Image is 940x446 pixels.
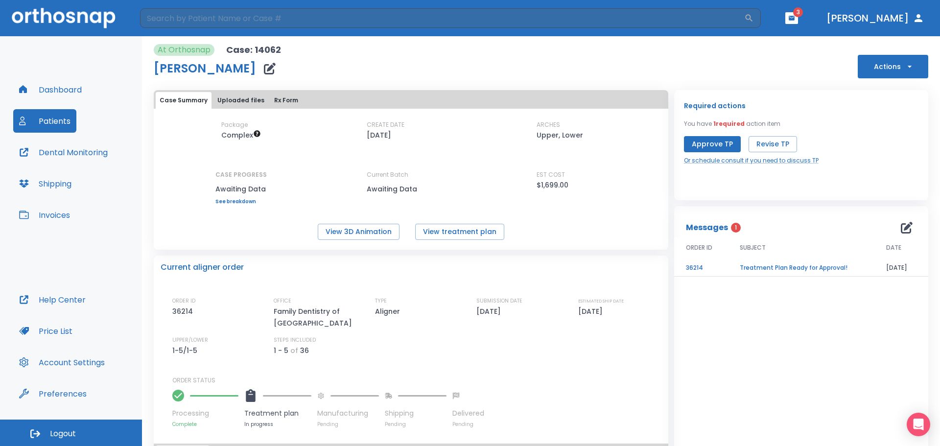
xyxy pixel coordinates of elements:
p: Delivered [452,408,484,419]
img: Orthosnap [12,8,116,28]
p: EST COST [537,170,565,179]
p: Aligner [375,305,403,317]
button: Shipping [13,172,77,195]
p: STEPS INCLUDED [274,336,316,345]
p: 36 [300,345,309,356]
p: Pending [317,421,379,428]
p: SUBMISSION DATE [476,297,522,305]
a: See breakdown [215,199,267,205]
button: Preferences [13,382,93,405]
p: Pending [385,421,446,428]
p: ORDER STATUS [172,376,661,385]
p: Complete [172,421,238,428]
button: View 3D Animation [318,224,399,240]
button: [PERSON_NAME] [822,9,928,27]
button: Uploaded files [213,92,268,109]
td: 36214 [674,259,728,277]
p: Manufacturing [317,408,379,419]
button: Help Center [13,288,92,311]
p: [DATE] [578,305,606,317]
button: Actions [858,55,928,78]
p: CREATE DATE [367,120,404,129]
span: 1 [731,223,741,233]
button: Invoices [13,203,76,227]
button: Price List [13,319,78,343]
td: [DATE] [874,259,928,277]
button: Dental Monitoring [13,141,114,164]
p: Current aligner order [161,261,244,273]
button: Account Settings [13,351,111,374]
p: At Orthosnap [158,44,211,56]
p: Shipping [385,408,446,419]
p: Upper, Lower [537,129,583,141]
p: [DATE] [367,129,391,141]
div: Tooltip anchor [85,389,94,398]
span: 1 required [713,119,745,128]
button: Dashboard [13,78,88,101]
button: Case Summary [156,92,211,109]
p: [DATE] [476,305,504,317]
button: View treatment plan [415,224,504,240]
button: Revise TP [749,136,797,152]
button: Rx Form [270,92,302,109]
p: Family Dentistry of [GEOGRAPHIC_DATA] [274,305,357,329]
p: Awaiting Data [215,183,267,195]
p: Pending [452,421,484,428]
p: 1-5/1-5 [172,345,201,356]
p: Package [221,120,248,129]
button: Approve TP [684,136,741,152]
p: of [290,345,298,356]
h1: [PERSON_NAME] [154,63,256,74]
p: 36214 [172,305,196,317]
div: tabs [156,92,666,109]
p: 1 - 5 [274,345,288,356]
p: ESTIMATED SHIP DATE [578,297,624,305]
p: Current Batch [367,170,455,179]
div: Open Intercom Messenger [907,413,930,436]
button: Patients [13,109,76,133]
a: Or schedule consult if you need to discuss TP [684,156,819,165]
p: Required actions [684,100,746,112]
p: $1,699.00 [537,179,568,191]
p: Awaiting Data [367,183,455,195]
span: ORDER ID [686,243,712,252]
p: In progress [244,421,311,428]
span: Up to 50 Steps (100 aligners) [221,130,261,140]
p: Messages [686,222,728,234]
p: UPPER/LOWER [172,336,208,345]
span: Logout [50,428,76,439]
p: ARCHES [537,120,560,129]
p: ORDER ID [172,297,195,305]
p: You have action item [684,119,780,128]
span: SUBJECT [740,243,766,252]
td: Treatment Plan Ready for Approval! [728,259,874,277]
p: TYPE [375,297,387,305]
input: Search by Patient Name or Case # [140,8,744,28]
p: CASE PROGRESS [215,170,267,179]
p: OFFICE [274,297,291,305]
p: Treatment plan [244,408,311,419]
p: Case: 14062 [226,44,281,56]
span: DATE [886,243,901,252]
p: Processing [172,408,238,419]
span: 3 [793,7,803,17]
